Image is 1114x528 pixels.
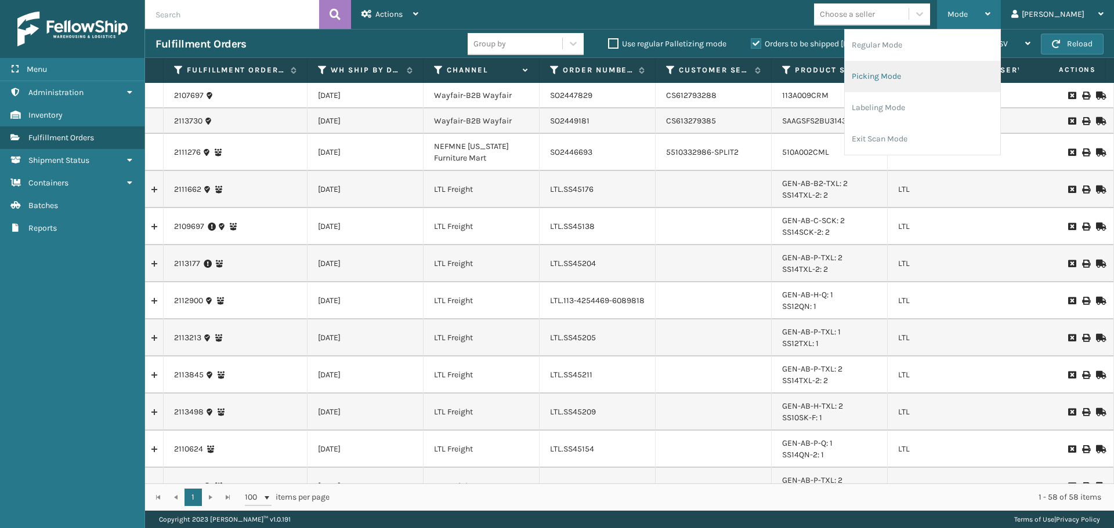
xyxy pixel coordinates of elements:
[782,216,845,225] a: GEN-AB-C-SCK: 2
[1068,445,1075,453] i: Request to Be Cancelled
[608,39,726,49] label: Use regular Palletizing mode
[1068,223,1075,231] i: Request to Be Cancelled
[308,468,424,505] td: [DATE]
[540,394,656,431] td: LTL.SS45209
[1096,260,1103,268] i: Mark as Shipped
[540,282,656,319] td: LTL.113-4254469-6089818
[1056,515,1100,523] a: Privacy Policy
[540,108,656,134] td: SO2449181
[174,90,204,101] a: 2107697
[782,338,819,348] a: SS12TXL: 1
[1096,185,1103,194] i: Mark as Shipped
[424,171,540,208] td: LTL Freight
[782,475,842,485] a: GEN-AB-P-TXL: 2
[1068,371,1075,379] i: Request to Be Cancelled
[28,133,94,143] span: Fulfillment Orders
[308,108,424,134] td: [DATE]
[845,123,1000,155] li: Exit Scan Mode
[782,438,833,448] a: GEN-AB-P-Q: 1
[1082,297,1089,305] i: Print BOL
[888,356,1089,394] td: LTL
[245,489,330,506] span: items per page
[540,134,656,171] td: SO2446693
[1082,92,1089,100] i: Print BOL
[540,83,656,108] td: SO2447829
[424,208,540,245] td: LTL Freight
[1068,148,1075,156] i: Request to Be Cancelled
[656,134,772,171] td: 5510332986-SPLIT2
[1096,482,1103,490] i: Mark as Shipped
[1082,408,1089,416] i: Print BOL
[308,134,424,171] td: [DATE]
[1082,117,1089,125] i: Print BOL
[782,147,829,157] a: 510A002CML
[845,30,1000,61] li: Regular Mode
[424,356,540,394] td: LTL Freight
[424,319,540,356] td: LTL Freight
[28,88,84,97] span: Administration
[1014,515,1054,523] a: Terms of Use
[1082,445,1089,453] i: Print BOL
[1096,371,1103,379] i: Mark as Shipped
[1082,371,1089,379] i: Print BOL
[424,134,540,171] td: NEFMNE [US_STATE] Furniture Mart
[888,171,1089,208] td: LTL
[540,356,656,394] td: LTL.SS45211
[751,39,863,49] label: Orders to be shipped [DATE]
[308,356,424,394] td: [DATE]
[187,65,285,75] label: Fulfillment Order Id
[563,65,633,75] label: Order Number
[656,108,772,134] td: CS613279385
[174,221,204,232] a: 2109697
[1068,297,1075,305] i: Request to Be Cancelled
[1068,482,1075,490] i: Request to Be Cancelled
[1096,297,1103,305] i: Mark as Shipped
[782,376,828,385] a: SS14TXL-2: 2
[782,253,842,263] a: GEN-AB-P-TXL: 2
[656,83,772,108] td: CS612793288
[308,245,424,282] td: [DATE]
[308,431,424,468] td: [DATE]
[1022,60,1103,79] span: Actions
[782,264,828,274] a: SS14TXL-2: 2
[308,83,424,108] td: [DATE]
[174,184,201,195] a: 2111662
[782,450,824,460] a: SS14QN-2: 1
[782,116,847,126] a: SAAGSFS2BU3143
[174,480,201,492] a: 2114146
[679,65,749,75] label: Customer Service Order Number
[17,12,128,46] img: logo
[331,65,401,75] label: WH Ship By Date
[1082,482,1089,490] i: Print BOL
[308,208,424,245] td: [DATE]
[1041,34,1104,54] button: Reload
[174,295,203,307] a: 2112900
[782,227,830,237] a: SS14SCK-2: 2
[540,468,656,505] td: LTL.112-4531212-8839404
[28,110,63,120] span: Inventory
[174,332,201,344] a: 2113213
[1096,334,1103,342] i: Mark as Shipped
[845,61,1000,92] li: Picking Mode
[424,282,540,319] td: LTL Freight
[1082,223,1089,231] i: Print BOL
[782,190,828,200] a: SS14TXL-2: 2
[820,8,875,20] div: Choose a seller
[888,282,1089,319] td: LTL
[308,319,424,356] td: [DATE]
[795,65,865,75] label: Product SKU
[1082,334,1089,342] i: Print BOL
[540,245,656,282] td: LTL.SS45204
[540,431,656,468] td: LTL.SS45154
[888,431,1089,468] td: LTL
[1096,408,1103,416] i: Mark as Shipped
[782,327,841,337] a: GEN-AB-P-TXL: 1
[447,65,517,75] label: Channel
[888,394,1089,431] td: LTL
[308,394,424,431] td: [DATE]
[782,290,833,300] a: GEN-AB-H-Q: 1
[308,171,424,208] td: [DATE]
[845,92,1000,123] li: Labeling Mode
[782,401,843,411] a: GEN-AB-H-TXL: 2
[782,364,842,374] a: GEN-AB-P-TXL: 2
